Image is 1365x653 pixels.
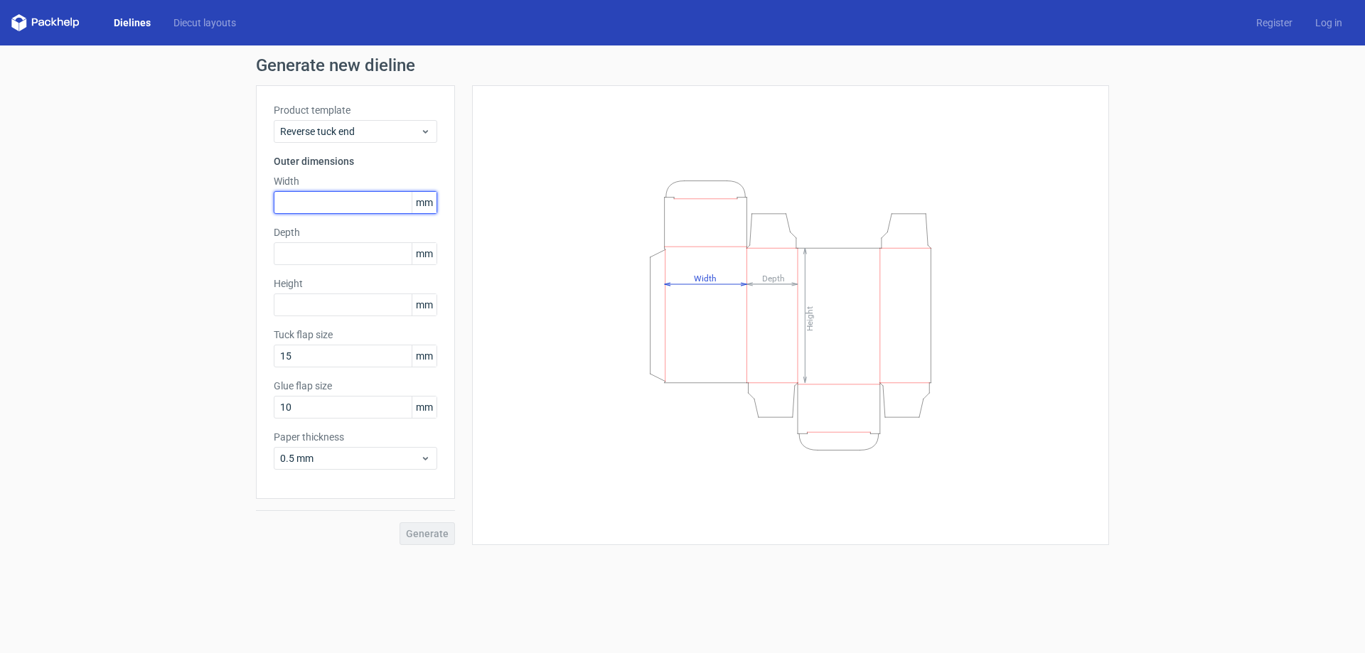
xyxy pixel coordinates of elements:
span: mm [412,192,437,213]
span: mm [412,345,437,367]
label: Depth [274,225,437,239]
a: Log in [1304,16,1354,30]
label: Height [274,276,437,291]
label: Product template [274,103,437,117]
span: mm [412,294,437,315]
label: Width [274,174,437,188]
a: Dielines [102,16,162,30]
span: 0.5 mm [280,451,420,465]
label: Tuck flap size [274,328,437,342]
span: mm [412,396,437,418]
label: Glue flap size [274,379,437,393]
h1: Generate new dieline [256,57,1109,74]
span: mm [412,243,437,264]
a: Register [1245,16,1304,30]
tspan: Depth [762,273,785,283]
h3: Outer dimensions [274,154,437,168]
label: Paper thickness [274,430,437,444]
tspan: Height [805,306,815,330]
a: Diecut layouts [162,16,247,30]
span: Reverse tuck end [280,124,420,139]
tspan: Width [694,273,717,283]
